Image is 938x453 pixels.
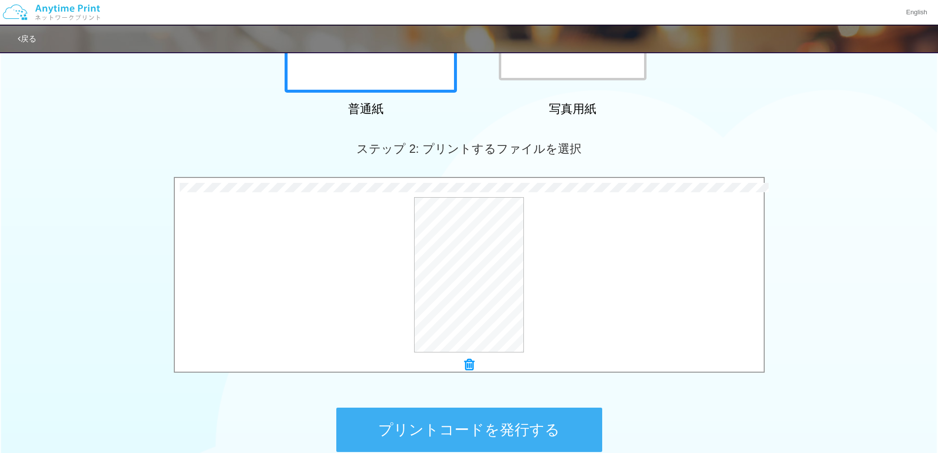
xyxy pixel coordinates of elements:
[18,35,36,43] a: 戻る
[336,408,602,452] button: プリントコードを発行する
[280,103,452,115] h2: 普通紙
[486,103,659,115] h2: 写真用紙
[356,142,581,155] span: ステップ 2: プリントするファイルを選択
